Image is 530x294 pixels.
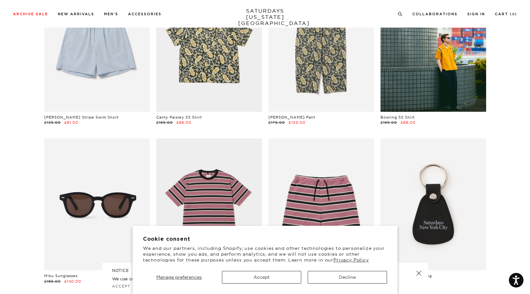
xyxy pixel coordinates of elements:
[64,120,78,125] span: £81.00
[268,120,285,125] span: £175.00
[143,236,387,242] h2: Cookie consent
[495,12,517,16] a: Cart (0)
[156,120,173,125] span: £165.00
[104,12,118,16] a: Men's
[64,279,81,284] span: £140.00
[222,271,301,284] button: Accept
[289,120,305,125] span: £105.00
[412,12,458,16] a: Collaborations
[58,12,94,16] a: New Arrivals
[143,271,215,284] button: Manage preferences
[333,257,369,263] a: Privacy Policy
[44,279,61,284] span: £185.00
[401,120,416,125] span: £66.00
[143,245,387,263] p: We and our partners, including Shopify, use cookies and other technologies to personalize your ex...
[13,12,48,16] a: Archive Sale
[381,120,397,125] span: £165.00
[44,274,78,278] a: Miku Sunglasses
[238,8,292,26] a: SATURDAYS[US_STATE][GEOGRAPHIC_DATA]
[112,284,131,288] a: Accept
[176,120,191,125] span: £66.00
[44,120,61,125] span: £135.00
[512,13,515,16] small: 0
[467,12,485,16] a: Sign In
[381,115,415,120] a: Bowling SS Shirt
[156,115,202,120] a: Canty Paisley SS Shirt
[44,115,119,120] a: [PERSON_NAME] Stripe Swim Short
[112,275,395,282] p: We use cookies on this site to enhance your user experience. By continuing, you consent to our us...
[112,268,418,274] h5: NOTICE
[268,115,315,120] a: [PERSON_NAME] Pant
[308,271,387,284] button: Decline
[156,274,202,280] span: Manage preferences
[128,12,162,16] a: Accessories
